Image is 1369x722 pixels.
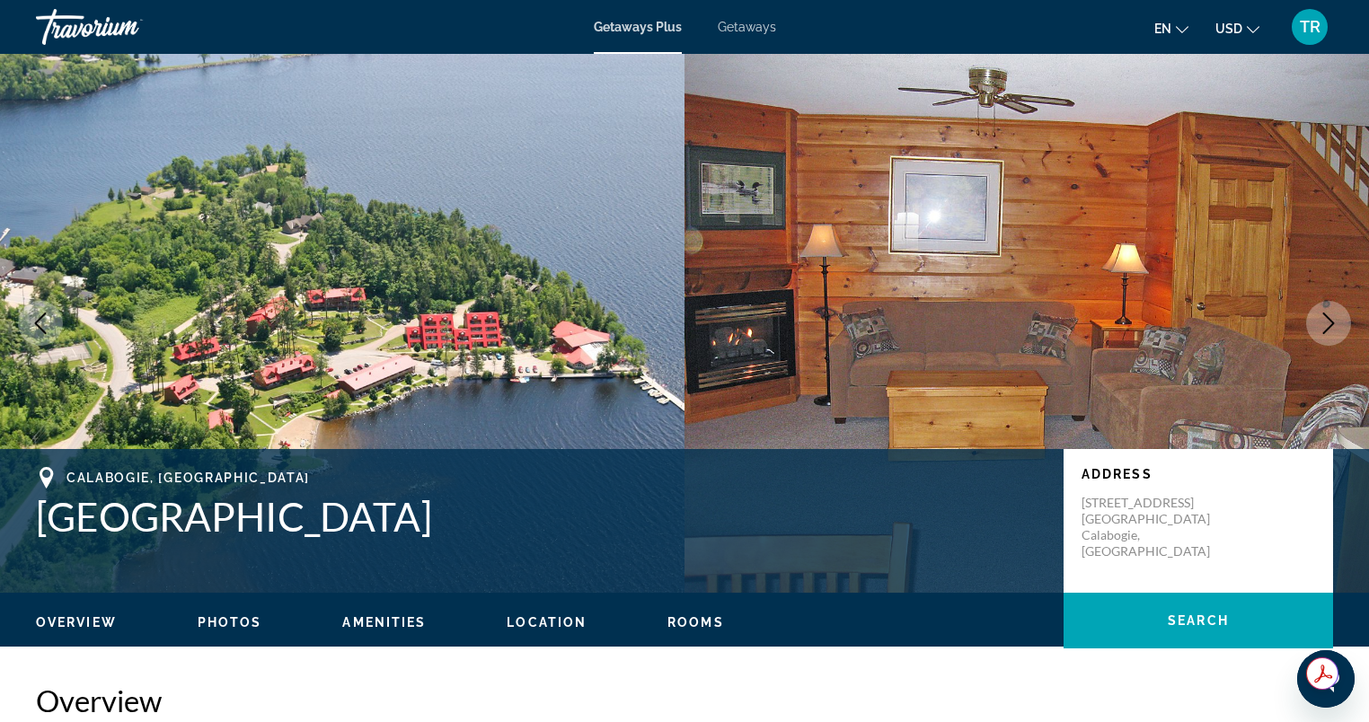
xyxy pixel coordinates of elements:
[1082,467,1315,481] p: Address
[18,301,63,346] button: Previous image
[507,615,587,630] span: Location
[1064,593,1333,648] button: Search
[1168,613,1229,628] span: Search
[718,20,776,34] a: Getaways
[1306,301,1351,346] button: Next image
[36,682,1333,718] h2: Overview
[36,614,117,630] button: Overview
[36,4,216,50] a: Travorium
[1286,8,1333,46] button: User Menu
[1297,650,1355,708] iframe: Button to launch messaging window
[1154,15,1188,41] button: Change language
[507,614,587,630] button: Location
[594,20,682,34] a: Getaways Plus
[36,615,117,630] span: Overview
[342,615,426,630] span: Amenities
[66,471,310,485] span: Calabogie, [GEOGRAPHIC_DATA]
[1215,22,1242,36] span: USD
[667,615,724,630] span: Rooms
[198,615,262,630] span: Photos
[36,493,1046,540] h1: [GEOGRAPHIC_DATA]
[198,614,262,630] button: Photos
[1082,495,1225,559] p: [STREET_ADDRESS] [GEOGRAPHIC_DATA] Calabogie, [GEOGRAPHIC_DATA]
[342,614,426,630] button: Amenities
[1300,18,1320,36] span: TR
[667,614,724,630] button: Rooms
[1215,15,1259,41] button: Change currency
[1154,22,1171,36] span: en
